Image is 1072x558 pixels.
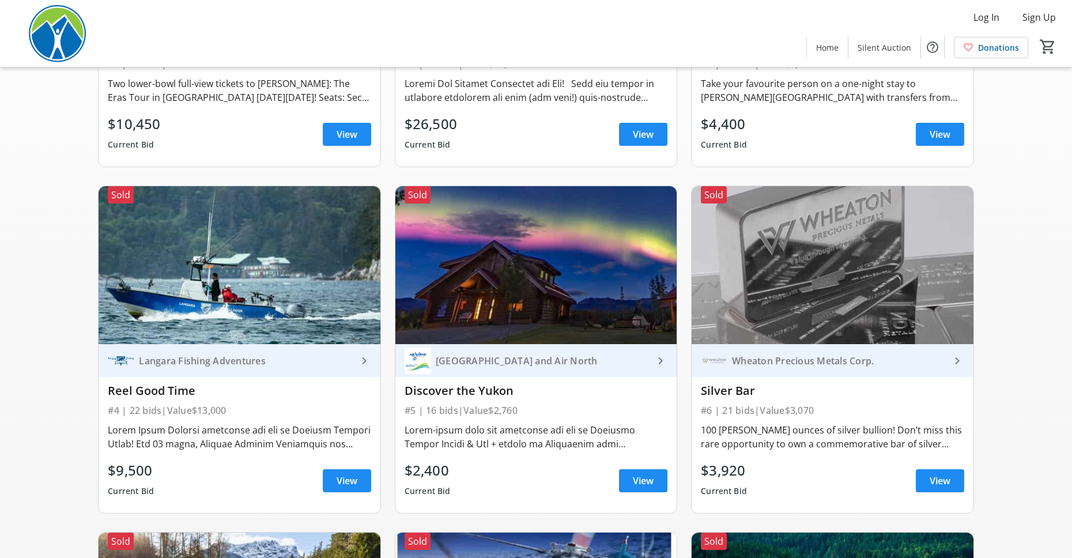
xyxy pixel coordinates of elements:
div: Silver Bar [701,384,964,398]
div: Langara Fishing Adventures [134,355,357,367]
span: View [930,474,950,488]
a: Langara Fishing AdventuresLangara Fishing Adventures [99,344,380,377]
img: Reel Good Time [99,186,380,345]
button: Cart [1037,36,1058,57]
a: View [916,469,964,492]
img: Power To Be's Logo [7,5,110,62]
span: View [337,127,357,141]
div: $3,920 [701,460,747,481]
img: Wheaton Precious Metals Corp. [701,348,727,374]
div: Sold [108,533,134,550]
div: Lorem Ipsum Dolorsi ametconse adi eli se Doeiusm Tempori Utlab! Etd 03 magna, Aliquae Adminim Ven... [108,423,371,451]
img: Langara Fishing Adventures [108,348,134,374]
div: Sold [108,186,134,203]
div: Sold [405,533,431,550]
button: Log In [964,8,1009,27]
div: #4 | 22 bids | Value $13,000 [108,402,371,418]
div: $4,400 [701,114,747,134]
button: Help [921,36,944,59]
div: Sold [701,186,727,203]
div: [GEOGRAPHIC_DATA] and Air North [431,355,654,367]
div: Current Bid [701,134,747,155]
img: Discover the Yukon [395,186,677,345]
div: 100 [PERSON_NAME] ounces of silver bullion! Don’t miss this rare opportunity to own a commemorati... [701,423,964,451]
a: View [916,123,964,146]
a: Northern Lights Resort & Spa and Air North[GEOGRAPHIC_DATA] and Air North [395,344,677,377]
a: Home [807,37,848,58]
span: View [337,474,357,488]
div: Current Bid [108,481,154,502]
span: Donations [978,42,1019,54]
div: Take your favourite person on a one-night stay to [PERSON_NAME][GEOGRAPHIC_DATA] with transfers f... [701,77,964,104]
span: Log In [973,10,999,24]
mat-icon: keyboard_arrow_right [950,354,964,368]
div: Loremi Dol Sitamet Consectet adi Eli! Sedd eiu tempor in utlabore etdolorem ali enim (adm veni!) ... [405,77,667,104]
span: View [930,127,950,141]
div: Sold [701,533,727,550]
span: View [633,127,654,141]
div: #6 | 21 bids | Value $3,070 [701,402,964,418]
a: View [323,123,371,146]
img: Silver Bar [692,186,973,345]
div: Two lower-bowl full-view tickets to [PERSON_NAME]: The Eras Tour in [GEOGRAPHIC_DATA] [DATE][DATE... [108,77,371,104]
button: Sign Up [1013,8,1065,27]
div: Discover the Yukon [405,384,667,398]
div: Current Bid [108,134,160,155]
span: Silent Auction [858,42,911,54]
a: Wheaton Precious Metals Corp.Wheaton Precious Metals Corp. [692,344,973,377]
div: #5 | 16 bids | Value $2,760 [405,402,667,418]
mat-icon: keyboard_arrow_right [357,354,371,368]
div: Sold [405,186,431,203]
div: $10,450 [108,114,160,134]
div: $9,500 [108,460,154,481]
div: Current Bid [405,481,451,502]
div: $2,400 [405,460,451,481]
mat-icon: keyboard_arrow_right [654,354,667,368]
div: Wheaton Precious Metals Corp. [727,355,950,367]
a: View [619,469,667,492]
div: Current Bid [405,134,457,155]
span: Sign Up [1022,10,1056,24]
div: $26,500 [405,114,457,134]
div: Lorem-ipsum dolo sit ametconse adi eli se Doeiusmo Tempor Incidi & Utl + etdolo ma Aliquaenim adm... [405,423,667,451]
span: View [633,474,654,488]
div: Reel Good Time [108,384,371,398]
div: Current Bid [701,481,747,502]
a: Donations [954,37,1028,58]
a: Silent Auction [848,37,920,58]
img: Northern Lights Resort & Spa and Air North [405,348,431,374]
span: Home [816,42,839,54]
a: View [619,123,667,146]
a: View [323,469,371,492]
